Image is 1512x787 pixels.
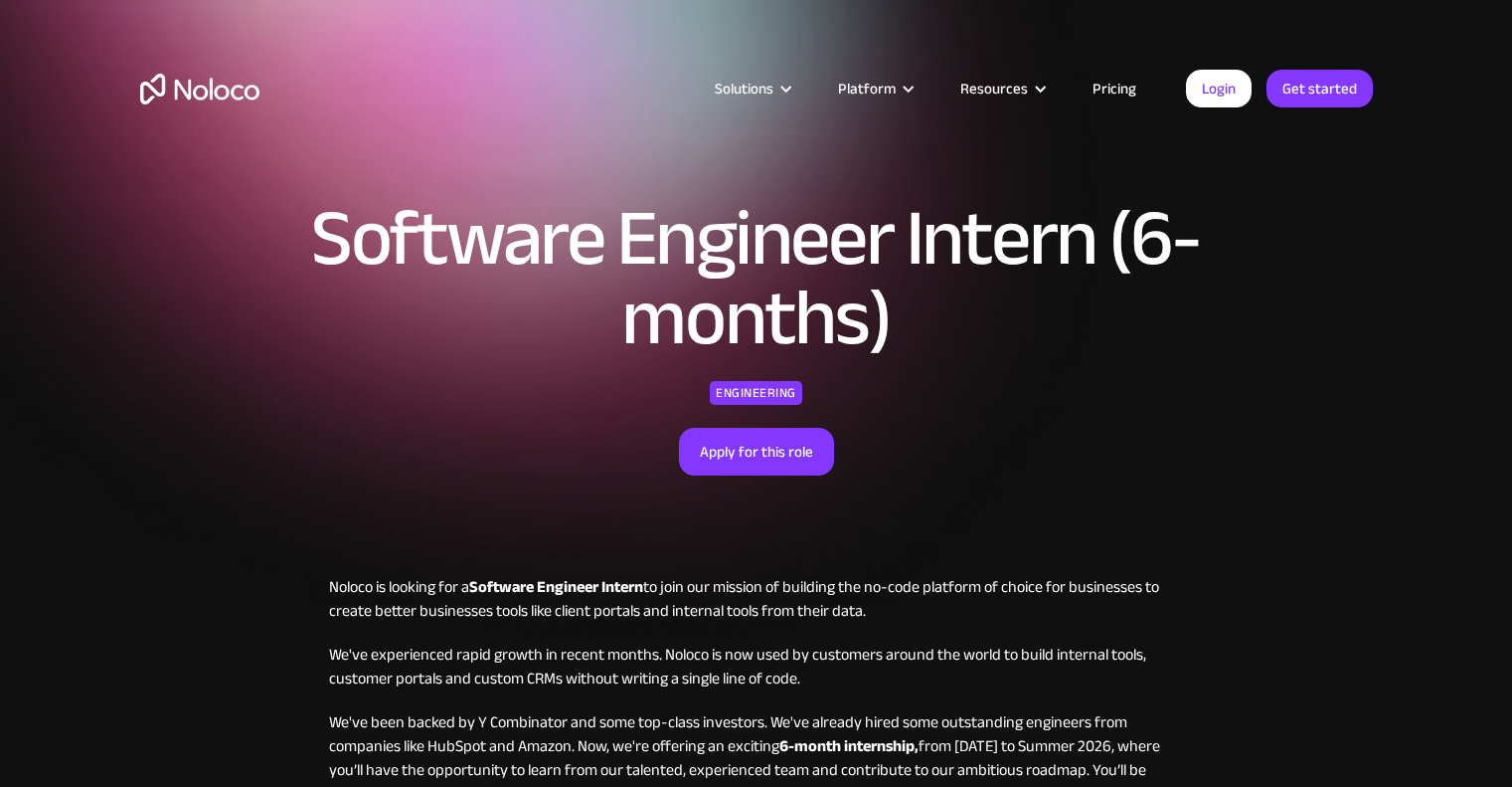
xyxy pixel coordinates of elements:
div: Resources [960,76,1028,101]
p: Noloco is looking for a to join our mission of building the no-code platform of choice for busine... [329,575,1184,623]
div: Resources [935,76,1068,101]
a: Pricing [1068,76,1161,101]
p: We've experienced rapid growth in recent months. Noloco is now used by customers around the world... [329,643,1184,690]
div: Solutions [690,76,813,101]
strong: Software Engineer Intern [469,572,643,602]
div: Platform [813,76,935,101]
a: Login [1186,70,1252,107]
a: Apply for this role [679,428,834,476]
a: Get started [1266,70,1373,107]
div: Solutions [715,76,773,101]
a: home [140,74,259,104]
div: Platform [838,76,896,101]
div: Engineering [710,381,802,405]
strong: 6-month internship, [779,731,919,761]
h1: Software Engineer Intern (6-months) [245,199,1268,358]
